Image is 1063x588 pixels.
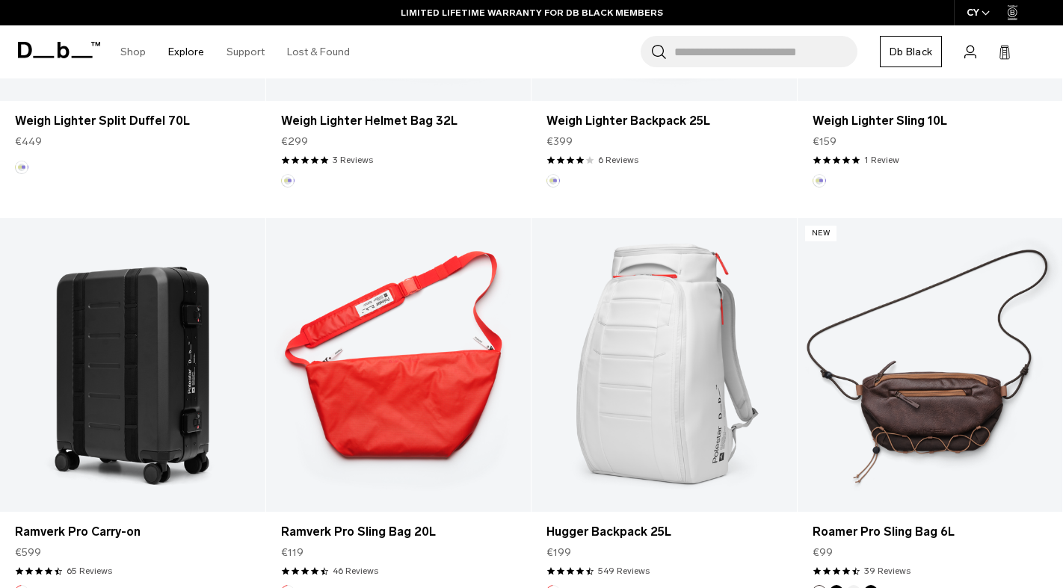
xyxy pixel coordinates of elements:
a: Weigh Lighter Helmet Bag 32L [281,112,517,130]
button: Aurora [15,161,28,174]
a: Weigh Lighter Sling 10L [813,112,1048,130]
span: €99 [813,545,833,560]
a: 549 reviews [598,564,650,578]
a: Lost & Found [287,25,350,78]
a: Roamer Pro Sling Bag 6L [813,523,1048,541]
button: Aurora [813,174,826,188]
a: Hugger Backpack 25L [546,523,782,541]
p: New [805,226,837,241]
a: Shop [120,25,146,78]
a: 3 reviews [333,153,373,167]
a: Weigh Lighter Backpack 25L [546,112,782,130]
span: €599 [15,545,41,560]
a: Explore [168,25,204,78]
span: €159 [813,134,836,149]
button: Aurora [546,174,560,188]
a: Roamer Pro Sling Bag 6L [798,218,1063,513]
span: €399 [546,134,573,149]
button: Aurora [281,174,295,188]
span: €199 [546,545,571,560]
a: LIMITED LIFETIME WARRANTY FOR DB BLACK MEMBERS [401,6,663,19]
a: 6 reviews [598,153,638,167]
a: Support [227,25,265,78]
a: Weigh Lighter Split Duffel 70L [15,112,250,130]
a: 1 reviews [864,153,899,167]
a: Ramverk Pro Sling Bag 20L [266,218,531,513]
span: €299 [281,134,308,149]
nav: Main Navigation [109,25,361,78]
a: Ramverk Pro Sling Bag 20L [281,523,517,541]
a: Hugger Backpack 25L [531,218,797,513]
span: €119 [281,545,304,560]
a: Db Black [880,36,942,67]
span: €449 [15,134,42,149]
a: 46 reviews [333,564,378,578]
a: 65 reviews [67,564,112,578]
a: 39 reviews [864,564,911,578]
a: Ramverk Pro Carry-on [15,523,250,541]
